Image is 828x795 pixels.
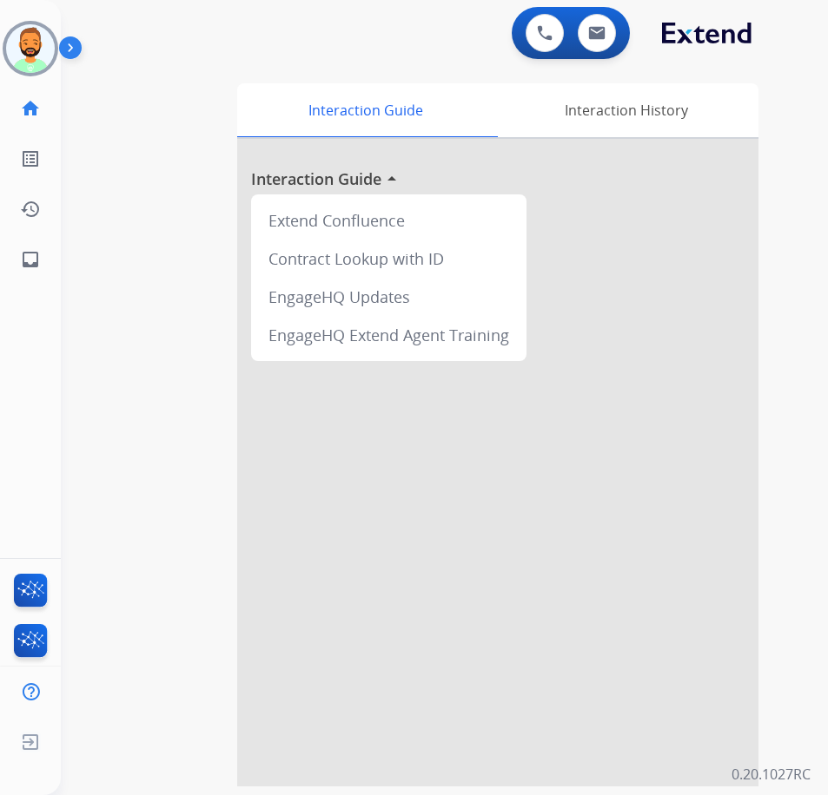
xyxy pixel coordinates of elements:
[20,148,41,169] mat-icon: list_alt
[258,316,520,354] div: EngageHQ Extend Agent Training
[493,83,758,137] div: Interaction History
[20,249,41,270] mat-icon: inbox
[732,764,811,785] p: 0.20.1027RC
[20,199,41,220] mat-icon: history
[237,83,493,137] div: Interaction Guide
[258,278,520,316] div: EngageHQ Updates
[258,201,520,240] div: Extend Confluence
[258,240,520,278] div: Contract Lookup with ID
[20,98,41,119] mat-icon: home
[6,24,55,73] img: avatar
